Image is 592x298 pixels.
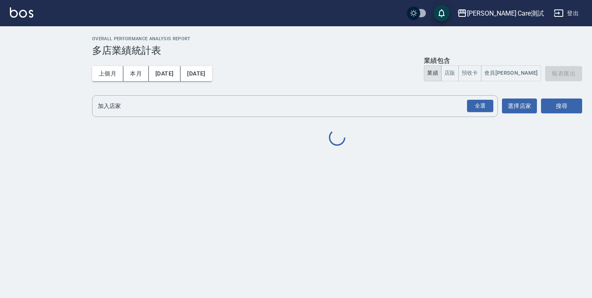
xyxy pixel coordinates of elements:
button: 上個月 [92,66,123,81]
img: Logo [10,7,33,18]
div: [PERSON_NAME] Care測試 [467,8,544,18]
button: 本月 [123,66,149,81]
button: [PERSON_NAME] Care測試 [454,5,547,22]
button: [DATE] [149,66,180,81]
h3: 多店業績統計表 [92,45,582,56]
button: 登出 [550,6,582,21]
button: 搜尋 [541,99,582,114]
div: 全選 [467,100,493,112]
h2: Overall Performance Analysis Report [92,36,582,41]
input: 店家名稱 [96,99,482,113]
button: 選擇店家 [502,99,537,114]
div: 業績包含 [424,57,541,65]
button: 業績 [424,65,442,81]
button: Open [465,98,495,114]
a: 報表匯出 [545,69,582,77]
button: save [433,5,450,21]
button: 店販 [441,65,459,81]
button: 預收卡 [458,65,481,81]
button: 會員[PERSON_NAME] [481,65,541,81]
button: [DATE] [180,66,212,81]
